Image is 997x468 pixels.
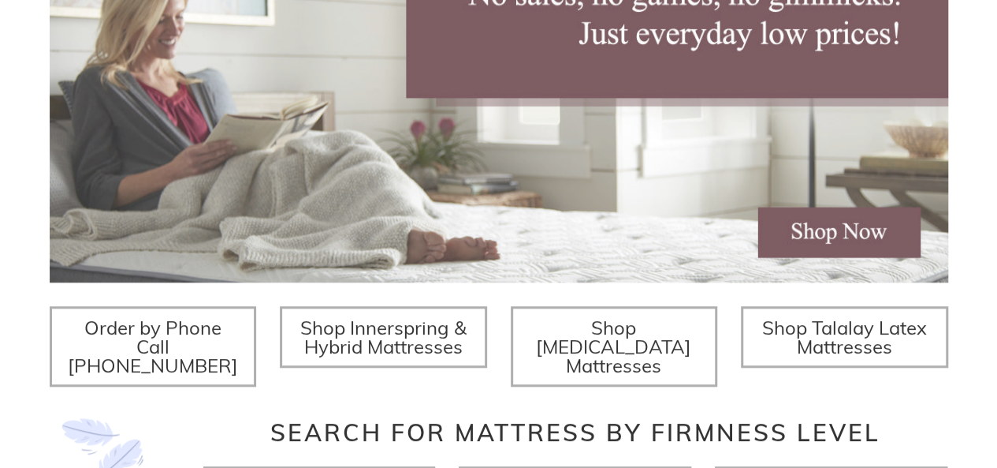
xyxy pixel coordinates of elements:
a: Order by Phone Call [PHONE_NUMBER] [50,306,257,387]
a: Shop Innerspring & Hybrid Mattresses [280,306,487,368]
span: Shop [MEDICAL_DATA] Mattresses [536,316,691,377]
span: Shop Innerspring & Hybrid Mattresses [300,316,467,358]
a: Shop [MEDICAL_DATA] Mattresses [511,306,718,387]
span: Search for Mattress by Firmness Level [270,417,880,447]
span: Order by Phone Call [PHONE_NUMBER] [68,316,238,377]
span: Shop Talalay Latex Mattresses [762,316,927,358]
a: Shop Talalay Latex Mattresses [741,306,948,368]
